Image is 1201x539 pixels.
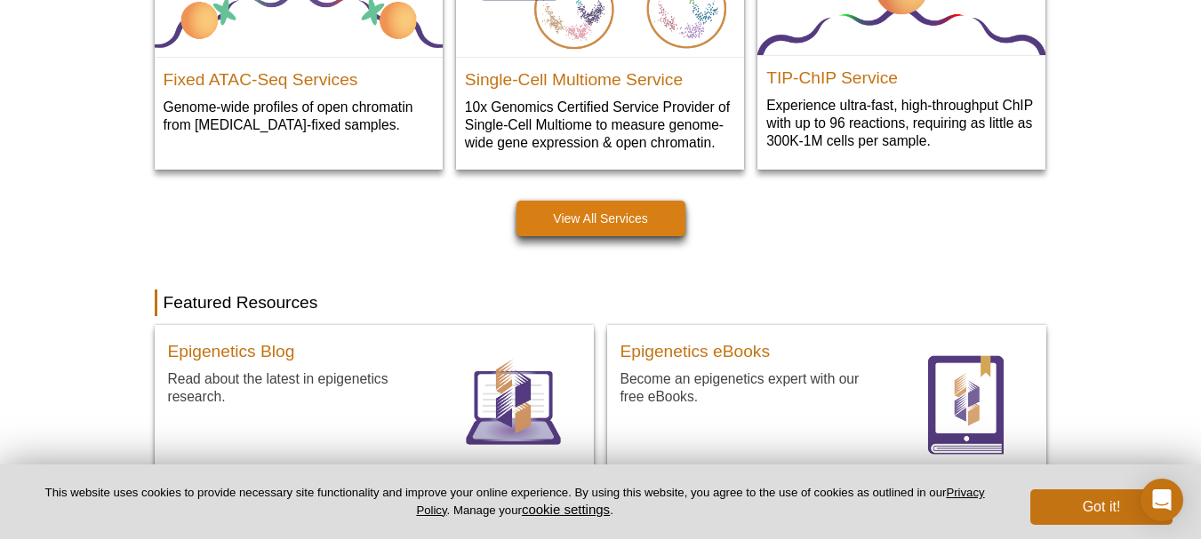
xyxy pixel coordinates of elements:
[416,486,984,516] a: Privacy Policy
[447,338,580,476] a: Blog
[900,338,1033,472] img: eBooks
[766,96,1037,150] p: Experience ultra-fast, high-throughput ChIP with up to 96 reactions, requiring as little as 300K-...
[28,485,1001,519] p: This website uses cookies to provide necessary site functionality and improve your online experie...
[516,201,685,236] a: View All Services
[621,343,771,361] h3: Epigenetics eBooks
[164,98,434,134] p: Genome-wide profiles of open chromatin from [MEDICAL_DATA]-fixed samples.
[465,62,735,89] h2: Single-Cell Multiome Service
[168,369,434,406] p: Read about the latest in epigenetics research.
[766,60,1037,87] h2: TIP-ChIP Service
[164,62,434,89] h2: Fixed ATAC-Seq Services
[168,338,295,369] a: Epigenetics Blog
[1030,489,1173,525] button: Got it!
[900,338,1033,476] a: eBooks
[447,338,580,472] img: Blog
[621,338,771,369] a: Epigenetics eBooks
[465,98,735,152] p: 10x Genomics Certified Service Provider of Single-Cell Multiome to measure genome-wide gene expre...
[168,343,295,361] h3: Epigenetics Blog
[621,369,886,406] p: Become an epigenetics expert with our free eBooks.
[1141,479,1183,521] div: Open Intercom Messenger
[522,502,610,517] button: cookie settings
[155,289,1047,316] h2: Featured Resources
